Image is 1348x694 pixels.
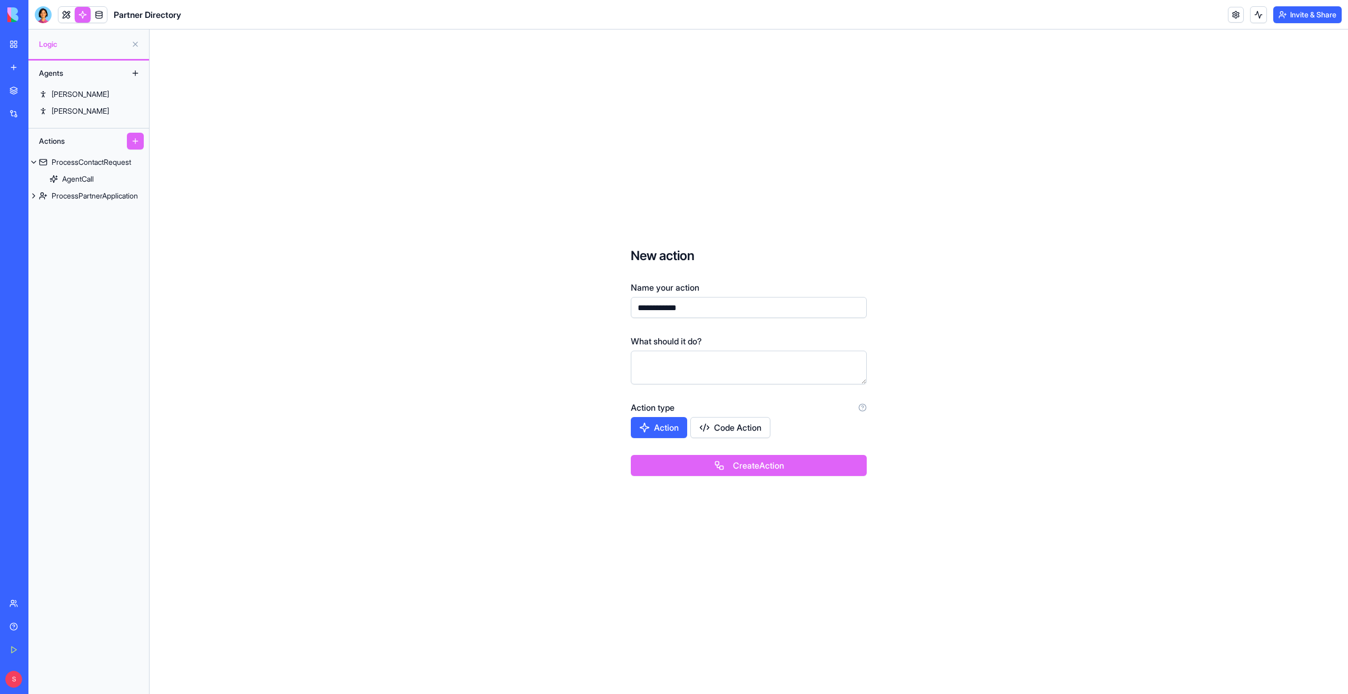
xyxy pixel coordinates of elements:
[690,417,770,438] button: Code Action
[631,417,687,438] button: Action
[52,106,109,116] div: [PERSON_NAME]
[52,157,131,167] div: ProcessContactRequest
[631,247,867,264] h3: New action
[52,191,138,201] div: ProcessPartnerApplication
[28,154,149,171] a: ProcessContactRequest
[34,133,118,150] div: Actions
[1273,6,1342,23] button: Invite & Share
[52,89,109,100] div: [PERSON_NAME]
[631,281,699,294] label: Name your action
[631,455,867,476] button: CreateAction
[28,86,149,103] a: [PERSON_NAME]
[631,335,702,348] label: What should it do?
[62,174,94,184] div: AgentCall
[5,671,22,688] span: S
[39,39,127,49] span: Logic
[34,65,118,82] div: Agents
[114,8,181,21] span: Partner Directory
[7,7,73,22] img: logo
[28,187,149,204] a: ProcessPartnerApplication
[28,171,149,187] a: AgentCall
[28,103,149,120] a: [PERSON_NAME]
[631,401,675,414] label: Action type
